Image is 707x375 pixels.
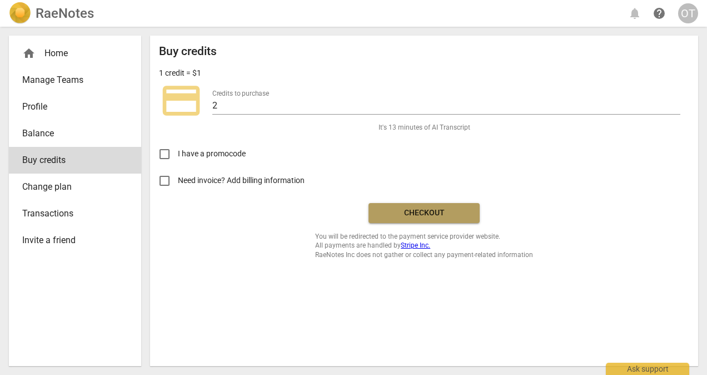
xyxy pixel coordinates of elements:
button: OT [678,3,698,23]
span: Transactions [22,207,119,220]
a: Help [649,3,669,23]
div: Home [22,47,119,60]
a: Buy credits [9,147,141,174]
a: Profile [9,93,141,120]
a: Change plan [9,174,141,200]
img: Logo [9,2,31,24]
a: Stripe Inc. [401,241,430,249]
a: Invite a friend [9,227,141,254]
span: It's 13 minutes of AI Transcript [379,123,470,132]
span: Manage Teams [22,73,119,87]
div: Home [9,40,141,67]
a: Transactions [9,200,141,227]
a: Balance [9,120,141,147]
span: Balance [22,127,119,140]
span: Invite a friend [22,234,119,247]
span: Buy credits [22,154,119,167]
div: Ask support [606,363,689,375]
span: Need invoice? Add billing information [178,175,306,186]
a: Manage Teams [9,67,141,93]
span: credit_card [159,78,203,123]
span: Profile [22,100,119,114]
span: Change plan [22,180,119,194]
p: 1 credit = $1 [159,67,201,79]
h2: Buy credits [159,45,217,58]
a: LogoRaeNotes [9,2,94,24]
span: Checkout [377,208,471,219]
span: I have a promocode [178,148,246,160]
span: You will be redirected to the payment service provider website. All payments are handled by RaeNo... [315,232,533,260]
span: help [653,7,666,20]
label: Credits to purchase [212,90,269,97]
h2: RaeNotes [36,6,94,21]
span: home [22,47,36,60]
button: Checkout [369,203,480,223]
